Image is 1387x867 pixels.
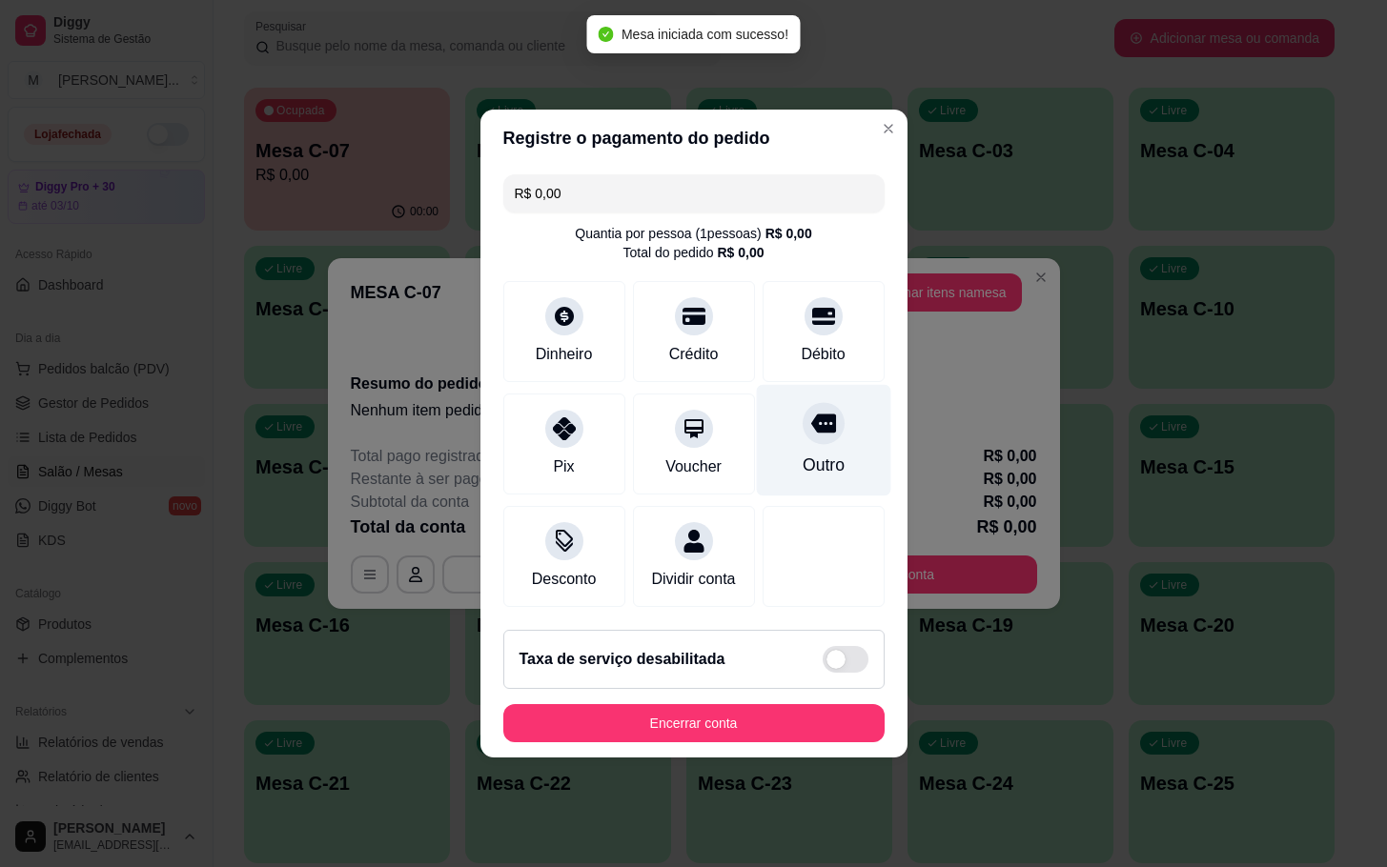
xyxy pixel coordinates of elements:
[515,174,873,212] input: Ex.: hambúrguer de cordeiro
[873,113,904,144] button: Close
[622,243,764,262] div: Total do pedido
[717,243,764,262] div: R$ 0,00
[801,343,845,366] div: Débito
[503,704,885,742] button: Encerrar conta
[536,343,593,366] div: Dinheiro
[520,648,725,671] h2: Taxa de serviço desabilitada
[480,110,908,167] header: Registre o pagamento do pedido
[532,568,597,591] div: Desconto
[575,224,811,243] div: Quantia por pessoa ( 1 pessoas)
[665,455,722,478] div: Voucher
[622,27,788,42] span: Mesa iniciada com sucesso!
[651,568,735,591] div: Dividir conta
[765,224,812,243] div: R$ 0,00
[669,343,719,366] div: Crédito
[553,455,574,478] div: Pix
[802,453,844,477] div: Outro
[599,27,614,42] span: check-circle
